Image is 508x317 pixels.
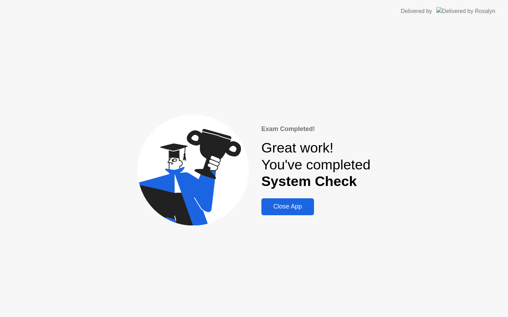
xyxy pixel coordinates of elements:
button: Close App [261,198,314,215]
div: Exam Completed! [261,124,371,134]
div: Delivered by [401,7,432,15]
div: Great work! You've completed [261,139,371,190]
img: Delivered by Rosalyn [436,7,495,15]
div: Close App [264,203,312,210]
b: System Check [261,173,357,189]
